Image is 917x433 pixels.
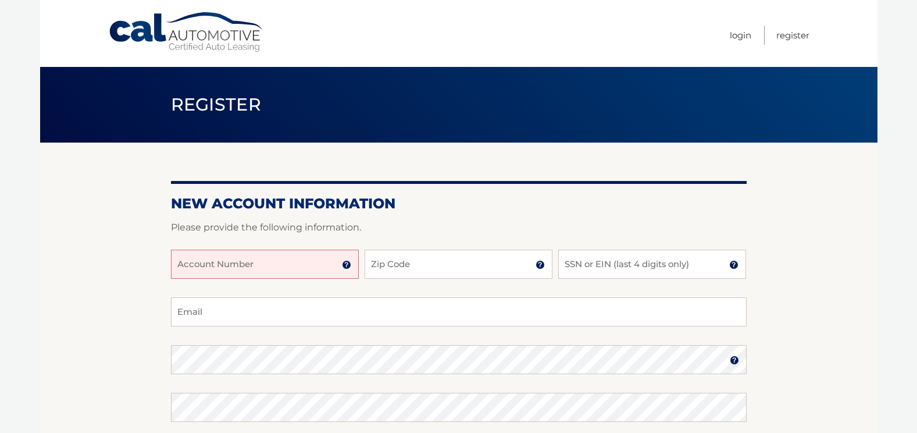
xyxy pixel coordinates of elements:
[776,26,809,45] a: Register
[342,260,351,269] img: tooltip.svg
[171,219,747,236] p: Please provide the following information.
[729,260,738,269] img: tooltip.svg
[730,26,751,45] a: Login
[171,94,262,115] span: Register
[730,356,739,365] img: tooltip.svg
[536,260,545,269] img: tooltip.svg
[558,250,746,279] input: SSN or EIN (last 4 digits only)
[171,195,747,212] h2: New Account Information
[365,250,552,279] input: Zip Code
[171,297,747,326] input: Email
[171,250,359,279] input: Account Number
[108,12,265,53] a: Cal Automotive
